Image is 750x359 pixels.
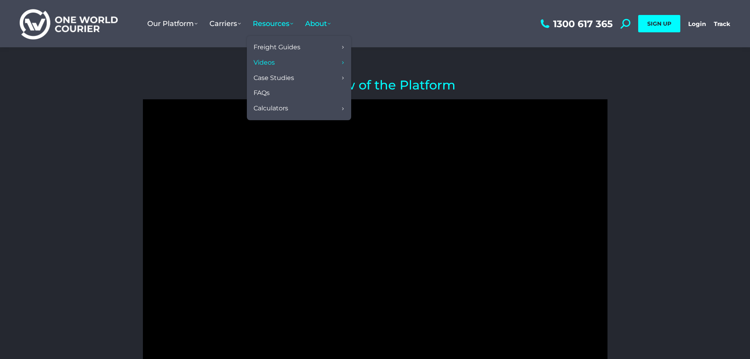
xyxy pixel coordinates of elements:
span: Case Studies [254,74,294,82]
span: Freight Guides [254,43,300,52]
span: About [305,19,331,28]
a: Videos [251,55,347,71]
a: Case Studies [251,71,347,86]
span: Our Platform [147,19,198,28]
a: About [299,11,337,36]
a: FAQs [251,86,347,101]
span: Videos [254,59,275,67]
a: Calculators [251,101,347,116]
img: One World Courier [20,8,118,40]
span: Carriers [209,19,241,28]
h2: Overview of the Platform [143,79,607,91]
a: Login [688,20,706,28]
span: FAQs [254,89,270,97]
span: Resources [253,19,293,28]
a: SIGN UP [638,15,680,32]
a: Our Platform [141,11,204,36]
a: 1300 617 365 [539,19,613,29]
a: Carriers [204,11,247,36]
a: Track [714,20,730,28]
a: Resources [247,11,299,36]
span: Calculators [254,104,288,113]
a: Freight Guides [251,40,347,55]
span: SIGN UP [647,20,671,27]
